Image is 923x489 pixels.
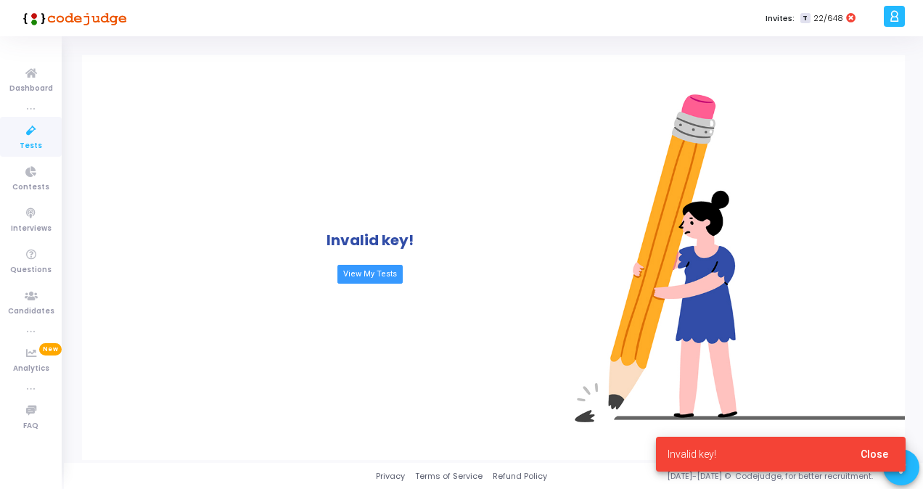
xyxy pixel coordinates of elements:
[39,343,62,356] span: New
[10,264,52,276] span: Questions
[668,447,716,461] span: Invalid key!
[849,441,900,467] button: Close
[18,4,127,33] img: logo
[766,12,795,25] label: Invites:
[327,231,414,249] h1: Invalid key!
[9,83,53,95] span: Dashboard
[11,223,52,235] span: Interviews
[861,448,888,460] span: Close
[800,13,810,24] span: T
[493,470,547,482] a: Refund Policy
[376,470,405,482] a: Privacy
[13,363,49,375] span: Analytics
[20,140,42,152] span: Tests
[813,12,843,25] span: 22/648
[415,470,483,482] a: Terms of Service
[8,305,54,318] span: Candidates
[12,181,49,194] span: Contests
[337,265,403,284] a: View My Tests
[23,420,38,432] span: FAQ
